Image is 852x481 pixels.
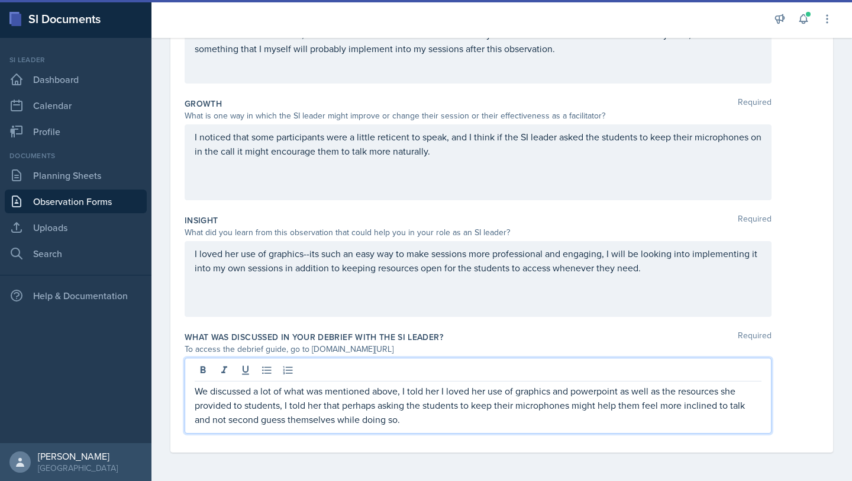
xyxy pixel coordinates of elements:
p: We discussed a lot of what was mentioned above, I told her I loved her use of graphics and powerp... [195,384,761,427]
a: Observation Forms [5,190,147,213]
span: Required [738,98,772,110]
div: Help & Documentation [5,284,147,307]
a: Dashboard [5,68,147,91]
label: Growth [185,98,222,110]
p: I noticed that some participants were a little reticent to speak, and I think if the SI leader as... [195,130,761,158]
div: Documents [5,150,147,161]
p: I loved her use of graphics--its such an easy way to make sessions more professional and engaging... [195,246,761,275]
span: Required [738,214,772,226]
a: Planning Sheets [5,163,147,187]
label: Insight [185,214,218,226]
div: Si leader [5,54,147,65]
div: To access the debrief guide, go to [DOMAIN_NAME][URL] [185,343,772,355]
div: [PERSON_NAME] [38,450,118,462]
a: Profile [5,120,147,143]
div: [GEOGRAPHIC_DATA] [38,462,118,474]
label: What was discussed in your debrief with the SI Leader? [185,331,443,343]
a: Calendar [5,94,147,117]
div: What did you learn from this observation that could help you in your role as an SI leader? [185,226,772,239]
a: Uploads [5,216,147,239]
span: Required [738,331,772,343]
a: Search [5,242,147,265]
div: What is one way in which the SI leader might improve or change their session or their effectivene... [185,110,772,122]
